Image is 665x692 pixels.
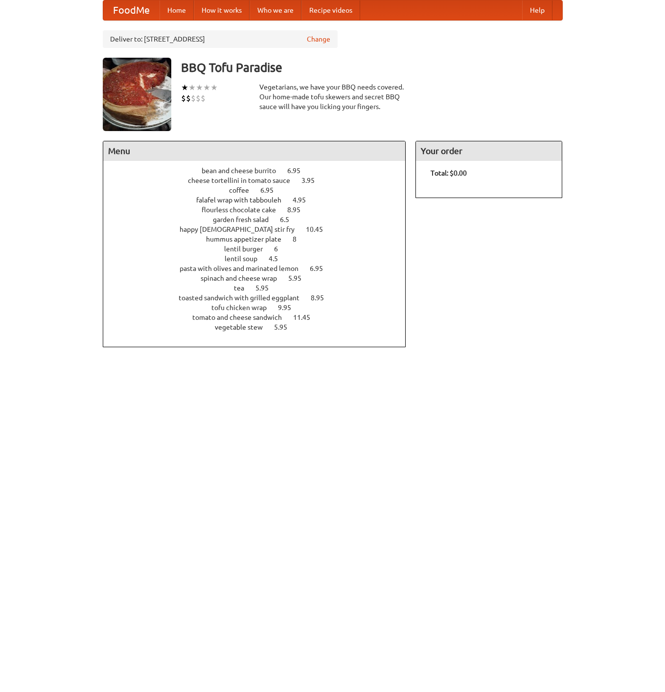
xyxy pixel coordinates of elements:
[103,58,171,131] img: angular.jpg
[186,93,191,104] li: $
[180,265,341,272] a: pasta with olives and marinated lemon 6.95
[160,0,194,20] a: Home
[293,196,316,204] span: 4.95
[192,313,292,321] span: tomato and cheese sandwich
[202,206,286,214] span: flourless chocolate cake
[225,255,296,263] a: lentil soup 4.5
[225,255,267,263] span: lentil soup
[229,186,259,194] span: coffee
[301,177,324,184] span: 3.95
[229,186,292,194] a: coffee 6.95
[196,82,203,93] li: ★
[213,216,307,223] a: garden fresh salad 6.5
[103,141,406,161] h4: Menu
[310,265,333,272] span: 6.95
[103,0,160,20] a: FoodMe
[179,294,309,302] span: toasted sandwich with grilled eggplant
[260,186,283,194] span: 6.95
[196,196,291,204] span: falafel wrap with tabbouleh
[180,225,341,233] a: happy [DEMOGRAPHIC_DATA] stir fry 10.45
[211,304,309,312] a: tofu chicken wrap 9.95
[522,0,552,20] a: Help
[311,294,334,302] span: 8.95
[274,245,288,253] span: 6
[188,177,333,184] a: cheese tortellini in tomato sauce 3.95
[192,313,328,321] a: tomato and cheese sandwich 11.45
[301,0,360,20] a: Recipe videos
[255,284,278,292] span: 5.95
[202,167,319,175] a: bean and cheese burrito 6.95
[188,82,196,93] li: ★
[202,206,319,214] a: flourless chocolate cake 8.95
[194,0,250,20] a: How it works
[210,82,218,93] li: ★
[224,245,296,253] a: lentil burger 6
[196,93,201,104] li: $
[206,235,315,243] a: hummus appetizer plate 8
[224,245,273,253] span: lentil burger
[416,141,562,161] h4: Your order
[234,284,287,292] a: tea 5.95
[181,93,186,104] li: $
[293,313,320,321] span: 11.45
[206,235,291,243] span: hummus appetizer plate
[307,34,330,44] a: Change
[287,206,310,214] span: 8.95
[203,82,210,93] li: ★
[259,82,406,112] div: Vegetarians, we have your BBQ needs covered. Our home-made tofu skewers and secret BBQ sauce will...
[287,167,310,175] span: 6.95
[250,0,301,20] a: Who we are
[278,304,301,312] span: 9.95
[234,284,254,292] span: tea
[280,216,299,223] span: 6.5
[431,169,467,177] b: Total: $0.00
[180,265,308,272] span: pasta with olives and marinated lemon
[215,323,273,331] span: vegetable stew
[201,93,206,104] li: $
[213,216,278,223] span: garden fresh salad
[180,225,304,233] span: happy [DEMOGRAPHIC_DATA] stir fry
[288,274,311,282] span: 5.95
[191,93,196,104] li: $
[196,196,324,204] a: falafel wrap with tabbouleh 4.95
[202,167,286,175] span: bean and cheese burrito
[181,82,188,93] li: ★
[211,304,276,312] span: tofu chicken wrap
[181,58,563,77] h3: BBQ Tofu Paradise
[179,294,342,302] a: toasted sandwich with grilled eggplant 8.95
[201,274,320,282] a: spinach and cheese wrap 5.95
[306,225,333,233] span: 10.45
[215,323,305,331] a: vegetable stew 5.95
[269,255,288,263] span: 4.5
[274,323,297,331] span: 5.95
[201,274,287,282] span: spinach and cheese wrap
[103,30,338,48] div: Deliver to: [STREET_ADDRESS]
[188,177,300,184] span: cheese tortellini in tomato sauce
[293,235,306,243] span: 8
